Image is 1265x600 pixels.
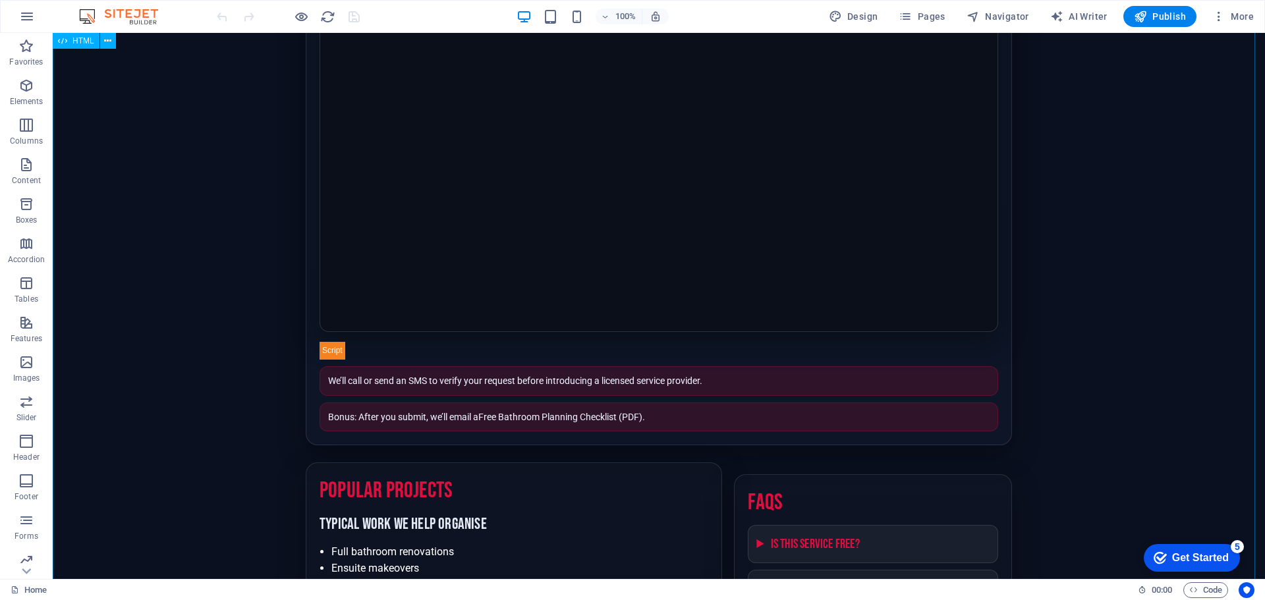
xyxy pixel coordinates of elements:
[967,10,1029,23] span: Navigator
[1138,582,1173,598] h6: Session time
[14,294,38,304] p: Tables
[16,412,37,423] p: Slider
[1212,10,1254,23] span: More
[36,14,92,26] div: Get Started
[76,9,175,24] img: Editor Logo
[10,136,43,146] p: Columns
[9,57,43,67] p: Favorites
[320,9,335,24] button: reload
[11,582,47,598] a: Click to cancel selection. Double-click to open Pages
[11,333,42,344] p: Features
[16,215,38,225] p: Boxes
[596,9,642,24] button: 100%
[94,3,107,16] div: 5
[1134,10,1186,23] span: Publish
[829,10,878,23] span: Design
[10,96,43,107] p: Elements
[320,9,335,24] i: Reload page
[293,9,309,24] button: Click here to leave preview mode and continue editing
[14,531,38,541] p: Forms
[1045,6,1113,27] button: AI Writer
[13,452,40,462] p: Header
[650,11,661,22] i: On resize automatically adjust zoom level to fit chosen device.
[1050,10,1108,23] span: AI Writer
[1239,582,1254,598] button: Usercentrics
[899,10,945,23] span: Pages
[893,6,950,27] button: Pages
[1189,582,1222,598] span: Code
[615,9,636,24] h6: 100%
[1123,6,1196,27] button: Publish
[824,6,884,27] div: Design (Ctrl+Alt+Y)
[72,37,94,45] span: HTML
[14,491,38,502] p: Footer
[12,175,41,186] p: Content
[7,7,103,34] div: Get Started 5 items remaining, 0% complete
[824,6,884,27] button: Design
[961,6,1034,27] button: Navigator
[1152,582,1172,598] span: 00 00
[1183,582,1228,598] button: Code
[1161,585,1163,595] span: :
[8,254,45,265] p: Accordion
[1207,6,1259,27] button: More
[13,373,40,383] p: Images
